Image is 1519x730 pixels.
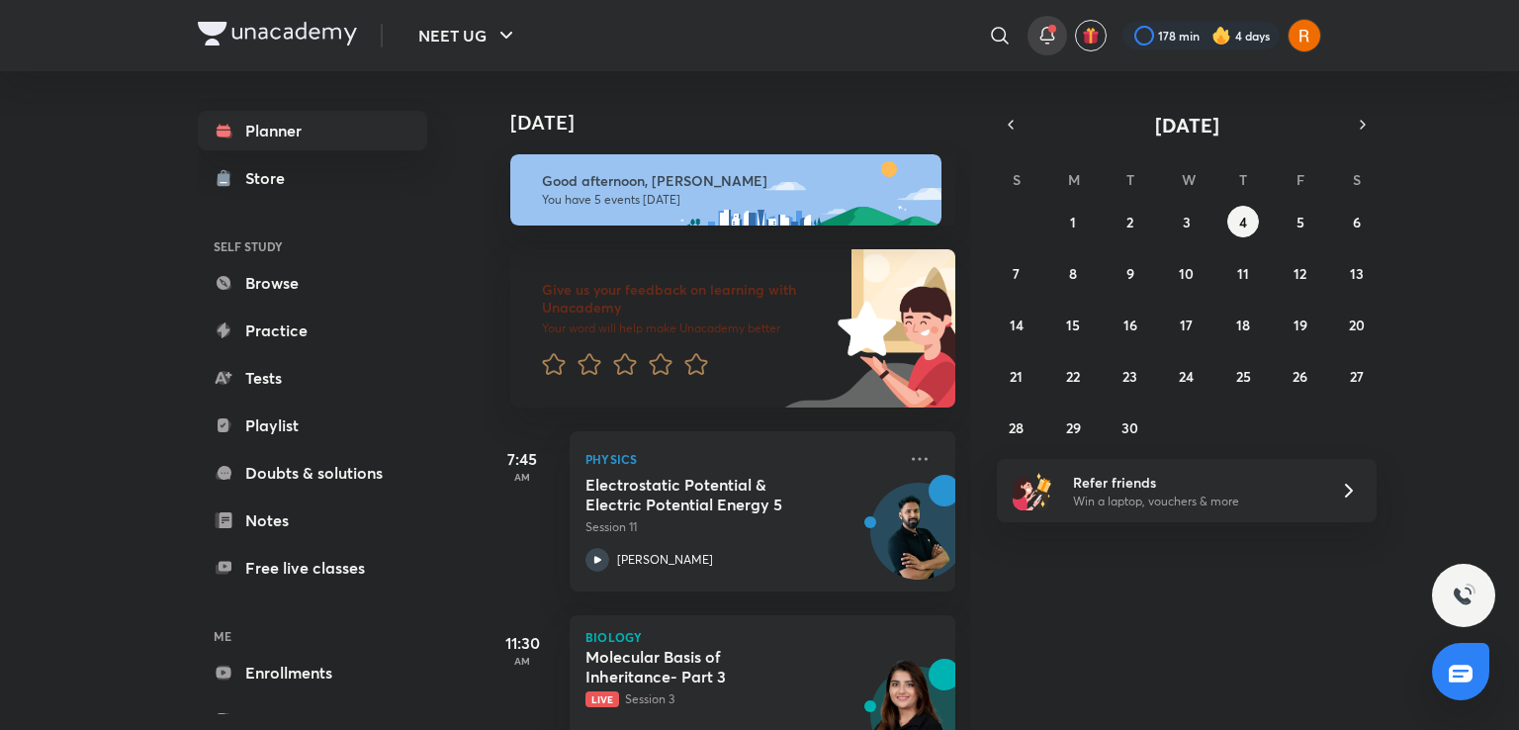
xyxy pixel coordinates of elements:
[1013,170,1021,189] abbr: Sunday
[1285,309,1316,340] button: September 19, 2025
[1069,264,1077,283] abbr: September 8, 2025
[1353,213,1361,231] abbr: September 6, 2025
[406,16,530,55] button: NEET UG
[198,358,427,398] a: Tests
[1070,213,1076,231] abbr: September 1, 2025
[585,647,832,686] h5: Molecular Basis of Inheritance- Part 3
[198,111,427,150] a: Planner
[1001,257,1032,289] button: September 7, 2025
[1155,112,1219,138] span: [DATE]
[1227,360,1259,392] button: September 25, 2025
[1115,206,1146,237] button: September 2, 2025
[483,471,562,483] p: AM
[1082,27,1100,45] img: avatar
[245,166,297,190] div: Store
[1066,367,1080,386] abbr: September 22, 2025
[198,501,427,540] a: Notes
[1341,360,1373,392] button: September 27, 2025
[1227,206,1259,237] button: September 4, 2025
[198,406,427,445] a: Playlist
[1341,206,1373,237] button: September 6, 2025
[198,263,427,303] a: Browse
[1341,257,1373,289] button: September 13, 2025
[1285,206,1316,237] button: September 5, 2025
[1227,257,1259,289] button: September 11, 2025
[1001,309,1032,340] button: September 14, 2025
[1115,411,1146,443] button: September 30, 2025
[1285,257,1316,289] button: September 12, 2025
[1057,360,1089,392] button: September 22, 2025
[1239,213,1247,231] abbr: September 4, 2025
[1349,316,1365,334] abbr: September 20, 2025
[1122,367,1137,386] abbr: September 23, 2025
[198,158,427,198] a: Store
[198,619,427,653] h6: ME
[1068,170,1080,189] abbr: Monday
[1025,111,1349,138] button: [DATE]
[1057,257,1089,289] button: September 8, 2025
[1183,213,1191,231] abbr: September 3, 2025
[1350,367,1364,386] abbr: September 27, 2025
[1239,170,1247,189] abbr: Thursday
[1350,264,1364,283] abbr: September 13, 2025
[871,494,966,589] img: Avatar
[1121,418,1138,437] abbr: September 30, 2025
[1293,367,1307,386] abbr: September 26, 2025
[1126,213,1133,231] abbr: September 2, 2025
[1285,360,1316,392] button: September 26, 2025
[1073,472,1316,493] h6: Refer friends
[483,655,562,667] p: AM
[1296,170,1304,189] abbr: Friday
[1227,309,1259,340] button: September 18, 2025
[585,475,832,514] h5: Electrostatic Potential & Electric Potential Energy 5
[542,192,924,208] p: You have 5 events [DATE]
[1013,471,1052,510] img: referral
[1115,257,1146,289] button: September 9, 2025
[1179,367,1194,386] abbr: September 24, 2025
[542,281,831,317] h6: Give us your feedback on learning with Unacademy
[510,154,941,226] img: afternoon
[483,631,562,655] h5: 11:30
[198,22,357,46] img: Company Logo
[1341,309,1373,340] button: September 20, 2025
[198,453,427,493] a: Doubts & solutions
[1001,360,1032,392] button: September 21, 2025
[1057,411,1089,443] button: September 29, 2025
[1057,206,1089,237] button: September 1, 2025
[1171,257,1203,289] button: September 10, 2025
[542,320,831,336] p: Your word will help make Unacademy better
[1115,309,1146,340] button: September 16, 2025
[1066,418,1081,437] abbr: September 29, 2025
[617,551,713,569] p: [PERSON_NAME]
[1010,367,1023,386] abbr: September 21, 2025
[585,631,939,643] p: Biology
[1057,309,1089,340] button: September 15, 2025
[585,447,896,471] p: Physics
[1126,170,1134,189] abbr: Tuesday
[1001,411,1032,443] button: September 28, 2025
[1171,360,1203,392] button: September 24, 2025
[1009,418,1024,437] abbr: September 28, 2025
[1211,26,1231,46] img: streak
[1010,316,1024,334] abbr: September 14, 2025
[1126,264,1134,283] abbr: September 9, 2025
[1115,360,1146,392] button: September 23, 2025
[1180,316,1193,334] abbr: September 17, 2025
[198,548,427,588] a: Free live classes
[1452,584,1475,607] img: ttu
[1236,367,1251,386] abbr: September 25, 2025
[1073,493,1316,510] p: Win a laptop, vouchers & more
[1075,20,1107,51] button: avatar
[585,518,896,536] p: Session 11
[1236,316,1250,334] abbr: September 18, 2025
[1296,213,1304,231] abbr: September 5, 2025
[198,229,427,263] h6: SELF STUDY
[483,447,562,471] h5: 7:45
[1288,19,1321,52] img: Aliya Fatima
[1294,316,1307,334] abbr: September 19, 2025
[1171,309,1203,340] button: September 17, 2025
[198,311,427,350] a: Practice
[585,690,896,708] p: Session 3
[585,691,619,707] span: Live
[770,249,955,408] img: feedback_image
